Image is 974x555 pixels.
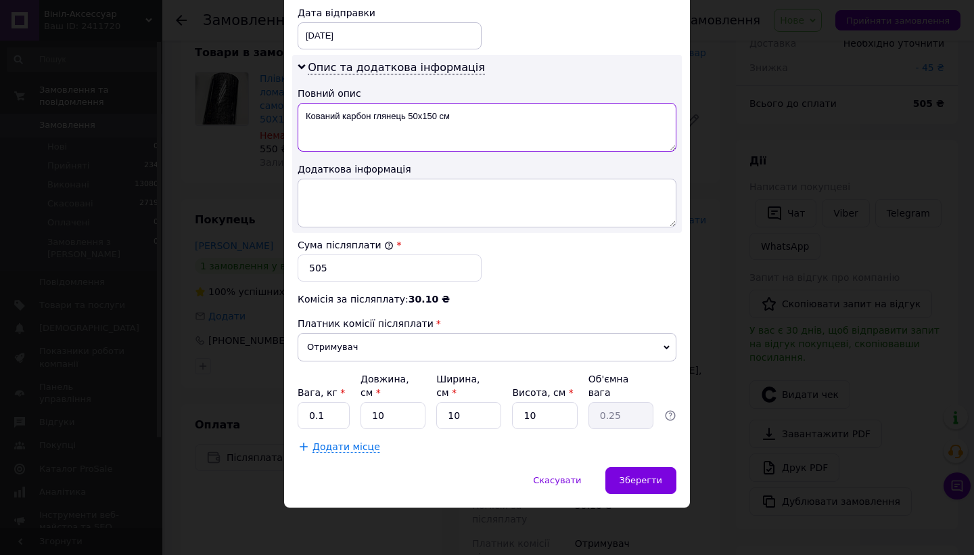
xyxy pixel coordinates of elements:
label: Довжина, см [361,374,409,398]
div: Об'ємна вага [588,372,653,399]
span: Опис та додаткова інформація [308,61,485,74]
span: Отримувач [298,333,676,361]
div: Дата відправки [298,6,482,20]
div: Повний опис [298,87,676,100]
textarea: Кований карбон глянець 50х150 см [298,103,676,152]
label: Ширина, см [436,374,480,398]
span: Платник комісії післяплати [298,318,434,329]
label: Сума післяплати [298,240,394,250]
span: 30.10 ₴ [409,294,450,305]
label: Вага, кг [298,387,345,398]
span: Зберегти [620,475,662,485]
label: Висота, см [512,387,573,398]
span: Скасувати [533,475,581,485]
div: Комісія за післяплату: [298,292,676,306]
div: Додаткова інформація [298,162,676,176]
span: Додати місце [312,441,380,453]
